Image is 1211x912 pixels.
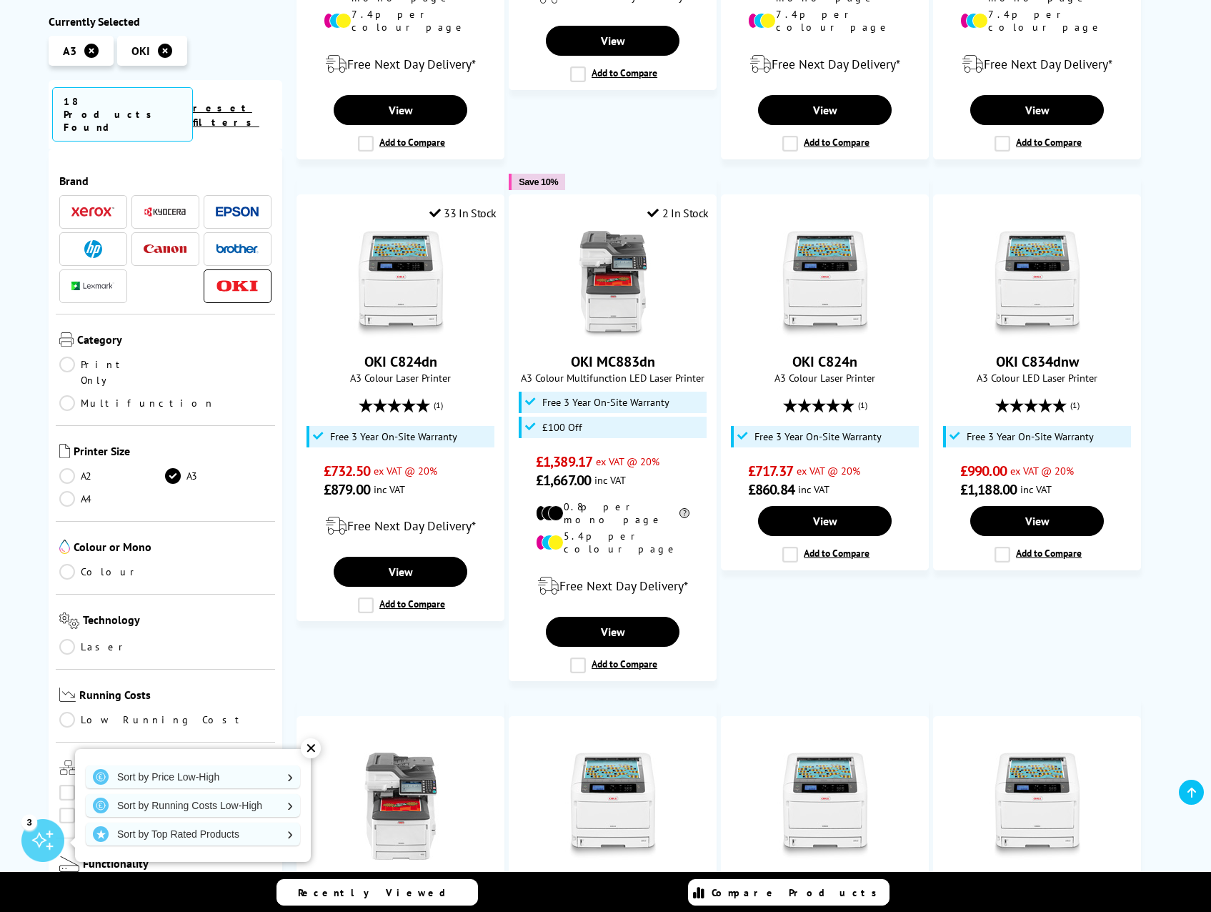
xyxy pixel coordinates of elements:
[358,598,445,613] label: Add to Compare
[758,506,891,536] a: View
[84,240,102,258] img: HP
[570,66,657,82] label: Add to Compare
[74,444,272,461] span: Printer Size
[559,848,667,863] a: OKI C834nw
[79,688,271,705] span: Running Costs
[960,462,1007,480] span: £990.00
[324,462,370,480] span: £732.50
[49,14,283,29] div: Currently Selected
[542,422,582,433] span: £100 Off
[144,244,186,254] img: Canon
[21,814,37,830] div: 3
[712,886,884,899] span: Compare Products
[995,136,1082,152] label: Add to Compare
[193,101,259,129] a: reset filters
[967,431,1094,442] span: Free 3 Year On-Site Warranty
[59,688,76,703] img: Running Costs
[71,282,114,291] img: Lexmark
[74,540,272,557] span: Colour or Mono
[276,879,478,906] a: Recently Viewed
[77,332,272,350] span: Category
[52,87,193,142] span: 18 Products Found
[647,206,709,220] div: 2 In Stock
[594,473,626,487] span: inc VAT
[995,547,1082,562] label: Add to Compare
[59,395,215,411] a: Multifunction
[347,848,454,863] a: OKI MC853dnw
[596,455,659,468] span: ex VAT @ 20%
[216,280,259,292] img: OKI
[59,613,80,629] img: Technology
[347,231,454,338] img: OKI C824dn
[858,392,867,419] span: (1)
[374,482,405,496] span: inc VAT
[996,352,1079,371] a: OKI C834dnw
[71,240,114,258] a: HP
[59,491,166,507] a: A4
[772,231,879,338] img: OKI C824n
[59,713,272,728] a: Low Running Cost
[71,203,114,221] a: Xerox
[59,564,166,580] a: Colour
[970,506,1103,536] a: View
[688,879,889,906] a: Compare Products
[347,753,454,860] img: OKI MC853dnw
[59,540,70,554] img: Colour or Mono
[1010,464,1074,477] span: ex VAT @ 20%
[216,244,259,254] img: Brother
[570,658,657,673] label: Add to Compare
[509,174,565,190] button: Save 10%
[59,332,74,347] img: Category
[729,44,921,84] div: modal_delivery
[960,480,1017,499] span: £1,188.00
[546,617,679,647] a: View
[165,468,271,484] a: A3
[334,557,467,587] a: View
[358,136,445,152] label: Add to Compare
[729,371,921,385] span: A3 Colour Laser Printer
[429,206,497,220] div: 33 In Stock
[782,547,869,562] label: Add to Compare
[364,352,437,371] a: OKI C824dn
[86,823,300,846] a: Sort by Top Rated Products
[748,8,902,34] li: 7.4p per colour page
[144,207,186,217] img: Kyocera
[559,753,667,860] img: OKI C834nw
[330,431,457,442] span: Free 3 Year On-Site Warranty
[71,207,114,217] img: Xerox
[216,277,259,295] a: OKI
[559,327,667,341] a: OKI MC883dn
[304,44,497,84] div: modal_delivery
[797,464,860,477] span: ex VAT @ 20%
[1020,482,1052,496] span: inc VAT
[59,468,166,484] a: A2
[984,327,1091,341] a: OKI C834dnw
[304,506,497,546] div: modal_delivery
[216,207,259,217] img: Epson
[536,452,592,471] span: £1,389.17
[517,566,709,606] div: modal_delivery
[144,203,186,221] a: Kyocera
[59,785,166,801] a: USB
[792,352,857,371] a: OKI C824n
[984,231,1091,338] img: OKI C834dnw
[754,431,882,442] span: Free 3 Year On-Site Warranty
[772,327,879,341] a: OKI C824n
[59,639,166,655] a: Laser
[1070,392,1080,419] span: (1)
[546,26,679,56] a: View
[71,277,114,295] a: Lexmark
[536,530,689,555] li: 5.4p per colour page
[519,177,558,187] span: Save 10%
[542,397,669,408] span: Free 3 Year On-Site Warranty
[536,471,591,490] span: £1,667.00
[304,371,497,385] span: A3 Colour Laser Printer
[347,327,454,341] a: OKI C824dn
[131,44,150,58] span: OKI
[216,203,259,221] a: Epson
[83,613,271,632] span: Technology
[63,44,76,58] span: A3
[301,738,321,758] div: ✕
[59,808,166,824] a: Wireless
[324,8,477,34] li: 7.4p per colour page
